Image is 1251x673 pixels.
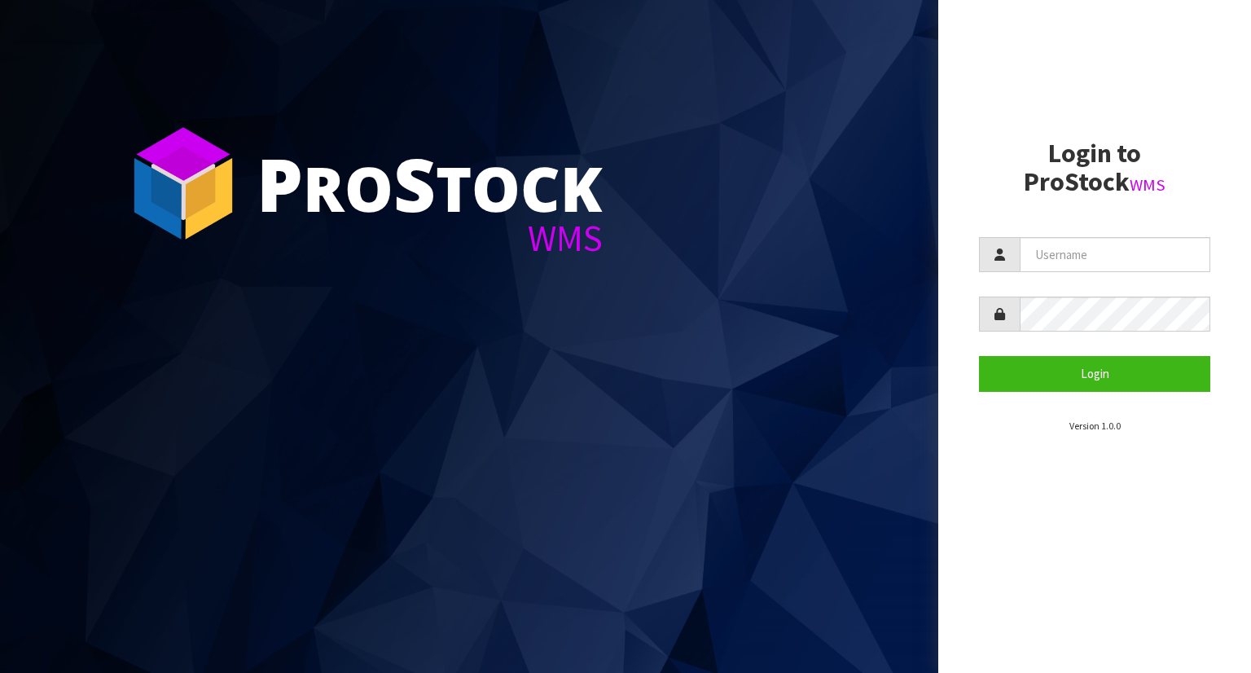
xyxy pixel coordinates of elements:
small: WMS [1130,174,1165,196]
div: WMS [257,220,603,257]
small: Version 1.0.0 [1069,420,1121,432]
input: Username [1020,237,1210,272]
span: P [257,134,303,233]
img: ProStock Cube [122,122,244,244]
button: Login [979,356,1210,391]
div: ro tock [257,147,603,220]
h2: Login to ProStock [979,139,1210,196]
span: S [393,134,436,233]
